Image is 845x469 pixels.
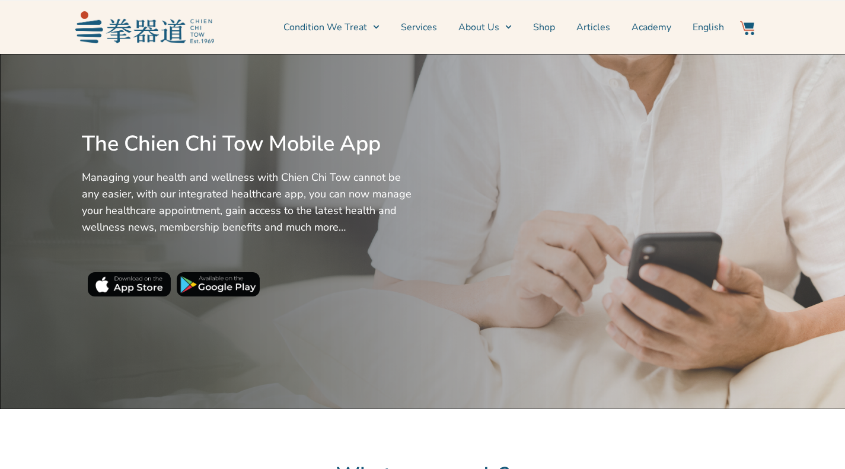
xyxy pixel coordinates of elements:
[576,12,610,42] a: Articles
[458,12,512,42] a: About Us
[632,12,671,42] a: Academy
[283,12,380,42] a: Condition We Treat
[693,20,724,34] span: English
[533,12,555,42] a: Shop
[82,131,417,157] h2: The Chien Chi Tow Mobile App
[82,169,417,235] p: Managing your health and wellness with Chien Chi Tow cannot be any easier, with our integrated he...
[401,12,437,42] a: Services
[740,21,754,35] img: Website Icon-03
[220,12,724,42] nav: Menu
[693,12,724,42] a: Switch to English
